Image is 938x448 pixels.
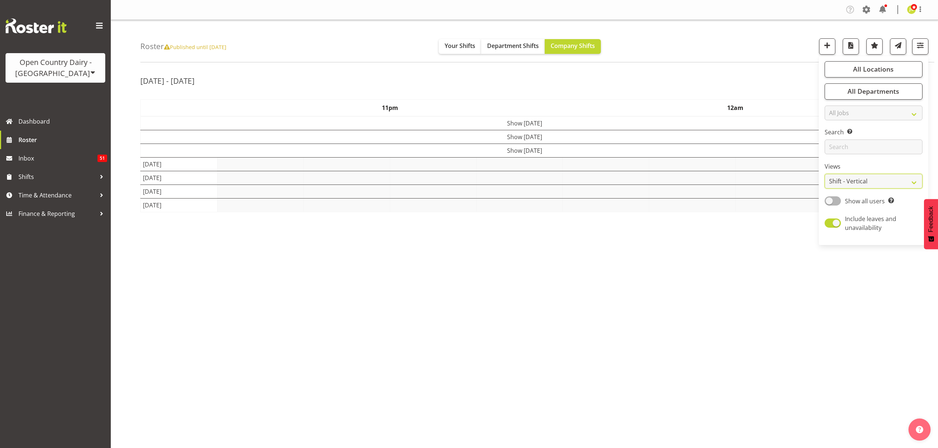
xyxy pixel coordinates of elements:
[141,130,908,144] td: Show [DATE]
[848,87,899,96] span: All Departments
[164,43,226,51] span: Published until [DATE]
[853,65,894,73] span: All Locations
[563,99,908,116] th: 12am
[907,5,916,14] img: jessica-greenwood7429.jpg
[924,199,938,249] button: Feedback - Show survey
[141,198,218,212] td: [DATE]
[141,157,218,171] td: [DATE]
[843,38,859,55] button: Download a PDF of the roster according to the set date range.
[487,42,539,50] span: Department Shifts
[18,190,96,201] span: Time & Attendance
[439,39,481,54] button: Your Shifts
[819,38,835,55] button: Add a new shift
[866,38,883,55] button: Highlight an important date within the roster.
[18,116,107,127] span: Dashboard
[97,155,107,162] span: 51
[141,171,218,185] td: [DATE]
[445,42,475,50] span: Your Shifts
[18,153,97,164] span: Inbox
[18,208,96,219] span: Finance & Reporting
[18,134,107,145] span: Roster
[141,185,218,198] td: [DATE]
[890,38,906,55] button: Send a list of all shifts for the selected filtered period to all rostered employees.
[551,42,595,50] span: Company Shifts
[825,128,922,137] label: Search
[825,162,922,171] label: Views
[481,39,545,54] button: Department Shifts
[845,197,885,205] span: Show all users
[916,426,923,433] img: help-xxl-2.png
[140,76,195,86] h2: [DATE] - [DATE]
[825,61,922,77] button: All Locations
[825,83,922,100] button: All Departments
[928,206,934,232] span: Feedback
[912,38,928,55] button: Filter Shifts
[845,215,896,232] span: Include leaves and unavailability
[140,42,226,51] h4: Roster
[13,57,98,79] div: Open Country Dairy - [GEOGRAPHIC_DATA]
[6,18,66,33] img: Rosterit website logo
[141,116,908,130] td: Show [DATE]
[141,144,908,157] td: Show [DATE]
[217,99,563,116] th: 11pm
[825,139,922,154] input: Search
[545,39,601,54] button: Company Shifts
[18,171,96,182] span: Shifts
